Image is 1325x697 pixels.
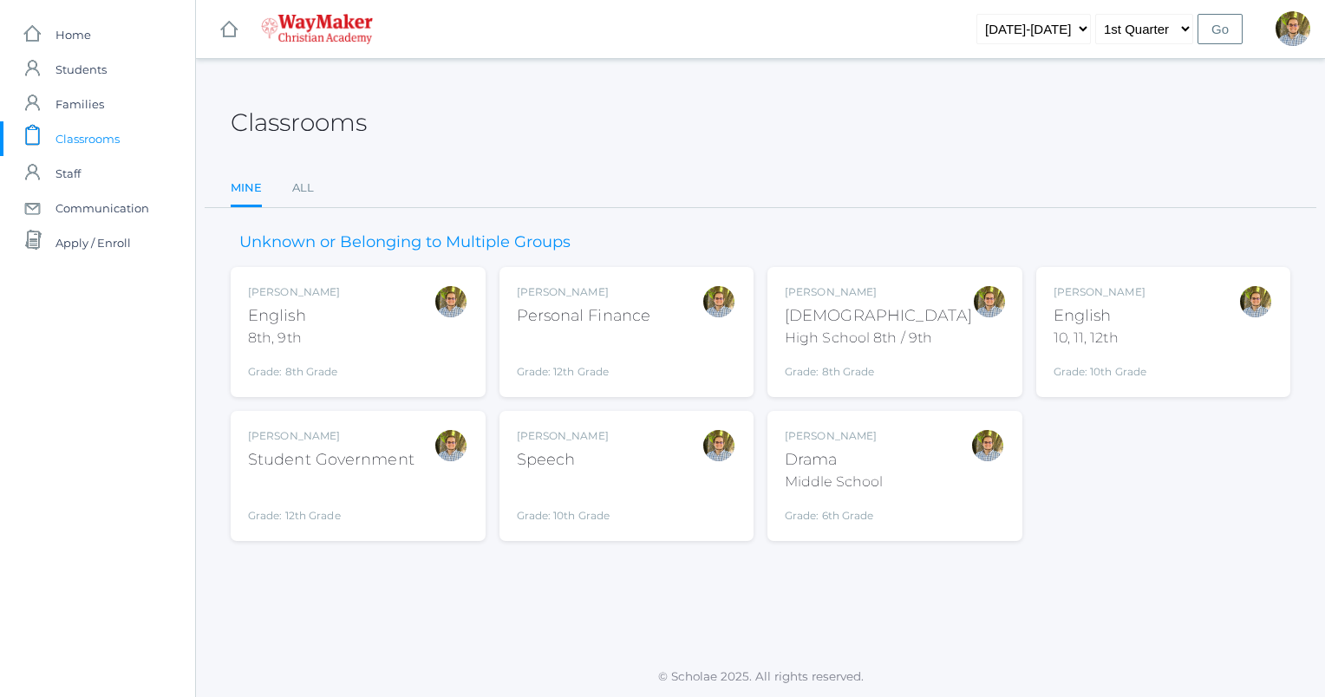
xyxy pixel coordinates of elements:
div: [DEMOGRAPHIC_DATA] [785,304,972,328]
div: Kylen Braileanu [1238,284,1273,319]
a: All [292,171,314,205]
span: Staff [55,156,81,191]
div: [PERSON_NAME] [785,428,883,444]
span: Families [55,87,104,121]
p: © Scholae 2025. All rights reserved. [196,668,1325,685]
div: High School 8th / 9th [785,328,972,348]
div: Middle School [785,472,883,492]
div: Kylen Braileanu [972,284,1007,319]
div: Kylen Braileanu [1276,11,1310,46]
div: Speech [517,448,610,472]
img: 4_waymaker-logo-stack-white.png [261,14,373,44]
div: Kylen Braileanu [702,428,736,463]
h2: Classrooms [231,109,367,136]
div: 8th, 9th [248,328,340,348]
div: [PERSON_NAME] [517,428,610,444]
a: Mine [231,171,262,208]
div: Grade: 8th Grade [785,355,972,380]
div: English [1054,304,1147,328]
div: Grade: 10th Grade [517,479,610,524]
div: Grade: 12th Grade [517,335,651,380]
span: Students [55,52,107,87]
div: Kylen Braileanu [434,284,468,319]
div: Grade: 10th Grade [1054,355,1147,380]
span: Communication [55,191,149,225]
div: [PERSON_NAME] [248,428,414,444]
div: English [248,304,340,328]
div: Personal Finance [517,304,651,328]
input: Go [1198,14,1243,44]
span: Classrooms [55,121,120,156]
div: [PERSON_NAME] [785,284,972,300]
div: Grade: 6th Grade [785,499,883,524]
div: Kylen Braileanu [970,428,1005,463]
div: Grade: 8th Grade [248,355,340,380]
span: Apply / Enroll [55,225,131,260]
div: [PERSON_NAME] [517,284,651,300]
div: Kylen Braileanu [434,428,468,463]
div: Student Government [248,448,414,472]
div: Kylen Braileanu [702,284,736,319]
h3: Unknown or Belonging to Multiple Groups [231,234,579,251]
span: Home [55,17,91,52]
div: [PERSON_NAME] [248,284,340,300]
div: Drama [785,448,883,472]
div: 10, 11, 12th [1054,328,1147,348]
div: [PERSON_NAME] [1054,284,1147,300]
div: Grade: 12th Grade [248,479,414,524]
